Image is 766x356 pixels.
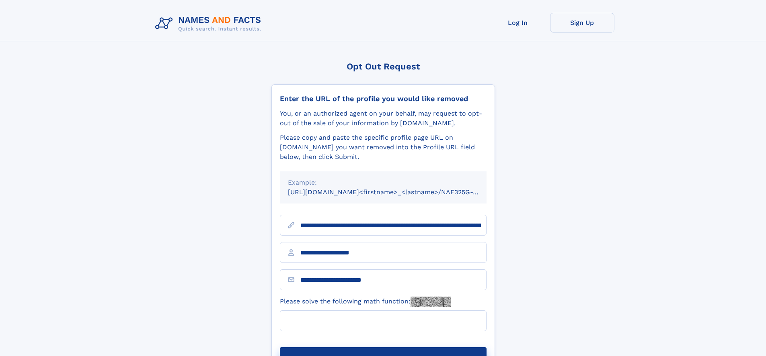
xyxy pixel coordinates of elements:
label: Please solve the following math function: [280,297,451,307]
div: Enter the URL of the profile you would like removed [280,94,487,103]
small: [URL][DOMAIN_NAME]<firstname>_<lastname>/NAF325G-xxxxxxxx [288,188,502,196]
a: Sign Up [550,13,614,33]
div: You, or an authorized agent on your behalf, may request to opt-out of the sale of your informatio... [280,109,487,128]
div: Opt Out Request [271,61,495,71]
div: Example: [288,178,478,187]
img: Logo Names and Facts [152,13,268,35]
a: Log In [486,13,550,33]
div: Please copy and paste the specific profile page URL on [DOMAIN_NAME] you want removed into the Pr... [280,133,487,162]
